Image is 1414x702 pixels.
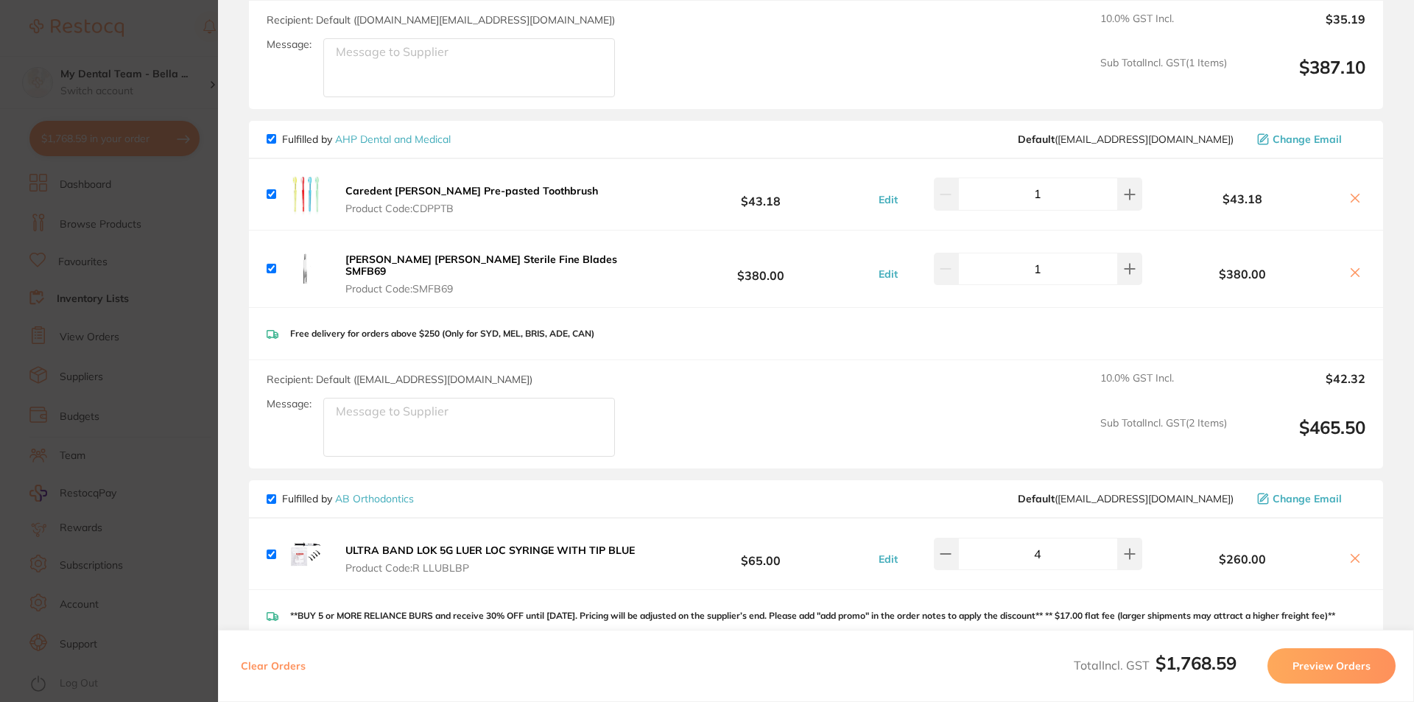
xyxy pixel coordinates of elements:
[267,398,312,410] label: Message:
[1156,652,1237,674] b: $1,768.59
[282,530,329,578] img: YjdtN2dxdA
[1100,372,1227,404] span: 10.0 % GST Incl.
[874,267,902,281] button: Edit
[874,552,902,566] button: Edit
[267,373,532,386] span: Recipient: Default ( [EMAIL_ADDRESS][DOMAIN_NAME] )
[345,253,617,278] b: [PERSON_NAME] [PERSON_NAME] Sterile Fine Blades SMFB69
[341,544,639,575] button: ULTRA BAND LOK 5G LUER LOC SYRINGE WITH TIP BLUE Product Code:R LLUBLBP
[335,133,451,146] a: AHP Dental and Medical
[1253,133,1365,146] button: Change Email
[651,255,870,282] b: $380.00
[651,180,870,208] b: $43.18
[1146,552,1339,566] b: $260.00
[1267,648,1396,684] button: Preview Orders
[1018,133,1234,145] span: orders@ahpdentalmedical.com.au
[1253,492,1365,505] button: Change Email
[335,492,414,505] a: AB Orthodontics
[1146,192,1339,206] b: $43.18
[1239,13,1365,45] output: $35.19
[236,648,310,684] button: Clear Orders
[282,493,414,505] p: Fulfilled by
[1239,417,1365,457] output: $465.50
[1273,133,1342,145] span: Change Email
[1018,133,1055,146] b: Default
[651,541,870,568] b: $65.00
[874,193,902,206] button: Edit
[341,184,602,215] button: Caredent [PERSON_NAME] Pre-pasted Toothbrush Product Code:CDPPTB
[341,253,651,295] button: [PERSON_NAME] [PERSON_NAME] Sterile Fine Blades SMFB69 Product Code:SMFB69
[1100,57,1227,97] span: Sub Total Incl. GST ( 1 Items)
[1018,493,1234,505] span: tahlia@ortho.com.au
[290,611,1335,621] p: **BUY 5 or MORE RELIANCE BURS and receive 30% OFF until [DATE]. Pricing will be adjusted on the s...
[345,562,635,574] span: Product Code: R LLUBLBP
[267,38,312,51] label: Message:
[282,133,451,145] p: Fulfilled by
[1100,417,1227,457] span: Sub Total Incl. GST ( 2 Items)
[1239,372,1365,404] output: $42.32
[345,283,647,295] span: Product Code: SMFB69
[1239,57,1365,97] output: $387.10
[282,171,329,218] img: dzg0NWN5eg
[345,184,598,197] b: Caredent [PERSON_NAME] Pre-pasted Toothbrush
[282,245,329,292] img: bG94YjRhbg
[345,544,635,557] b: ULTRA BAND LOK 5G LUER LOC SYRINGE WITH TIP BLUE
[1100,13,1227,45] span: 10.0 % GST Incl.
[345,203,598,214] span: Product Code: CDPPTB
[1146,267,1339,281] b: $380.00
[1074,658,1237,673] span: Total Incl. GST
[290,329,594,339] p: Free delivery for orders above $250 (Only for SYD, MEL, BRIS, ADE, CAN)
[267,13,615,27] span: Recipient: Default ( [DOMAIN_NAME][EMAIL_ADDRESS][DOMAIN_NAME] )
[1018,492,1055,505] b: Default
[1273,493,1342,505] span: Change Email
